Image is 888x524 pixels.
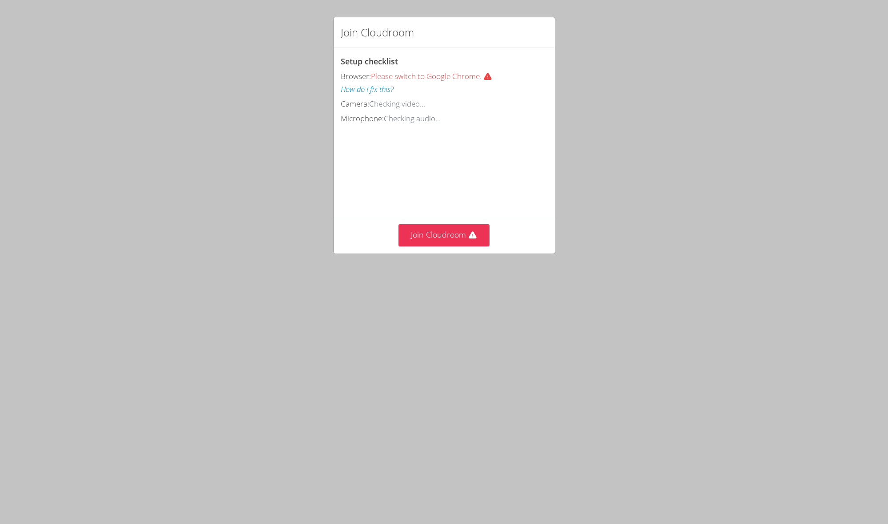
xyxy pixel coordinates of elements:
span: Checking video... [369,99,425,109]
span: Microphone: [341,113,384,123]
h2: Join Cloudroom [341,24,414,40]
span: Please switch to Google Chrome. [371,71,499,81]
span: Browser: [341,71,371,81]
span: Camera: [341,99,369,109]
span: Setup checklist [341,56,398,67]
button: How do I fix this? [341,83,394,96]
span: Checking audio... [384,113,441,123]
button: Join Cloudroom [398,224,490,246]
